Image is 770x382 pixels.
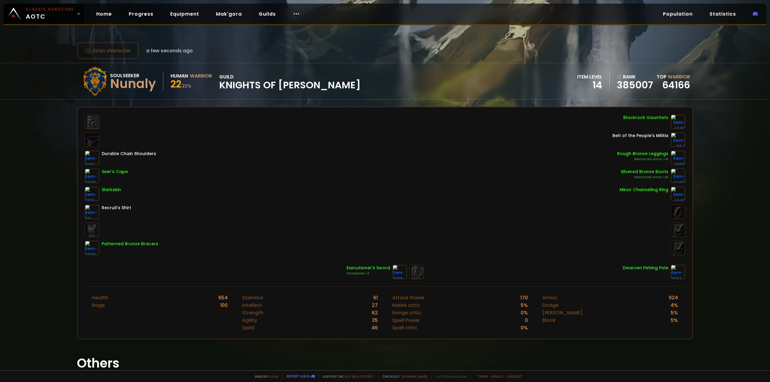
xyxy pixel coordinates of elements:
[182,83,191,89] small: 22 %
[124,8,158,20] a: Progress
[4,4,84,24] a: Classic HardcoreAOTC
[542,316,556,324] div: Block
[662,78,690,92] a: 64166
[146,47,193,54] span: a few seconds ago
[91,8,117,20] a: Home
[668,73,690,80] span: Warrior
[102,205,131,211] div: Recruit's Shirt
[102,151,156,157] div: Durable Chain Shoulders
[242,294,263,301] div: Stamina
[671,187,685,201] img: item-1449
[110,79,156,88] div: Nunaly
[542,309,583,316] div: [PERSON_NAME]
[92,301,105,309] div: Rage
[617,151,668,157] div: Rough Bronze Leggings
[620,187,668,193] div: Minor Channeling Ring
[26,7,74,21] span: AOTC
[392,324,417,332] div: Spell critic
[671,169,685,183] img: item-3482
[705,8,741,20] a: Statistics
[520,294,528,301] div: 170
[671,115,685,129] img: item-1448
[671,265,685,279] img: item-3567
[371,324,378,332] div: 46
[220,301,228,309] div: 100
[102,187,121,193] div: Slarkskin
[521,309,528,316] div: 0 %
[85,205,99,219] img: item-38
[242,309,263,316] div: Strength
[287,374,310,378] a: Report a bug
[671,151,685,165] img: item-2865
[242,324,255,332] div: Spirit
[85,169,99,183] img: item-6378
[542,301,559,309] div: Dodge
[346,265,390,271] div: Executioner's Sword
[242,301,262,309] div: Intellect
[242,316,257,324] div: Agility
[85,241,99,255] img: item-2868
[102,169,128,175] div: Seer's Cape
[621,175,668,180] div: Reinforced Armor +16
[77,354,693,373] h1: Others
[477,374,488,379] a: Terms
[617,157,668,162] div: Reinforced Armor +16
[621,169,668,175] div: Silvered Bronze Boots
[623,115,668,121] div: Blackrock Gauntlets
[670,301,678,309] div: 4 %
[165,8,204,20] a: Equipment
[657,73,690,81] div: Top
[669,294,678,301] div: 924
[392,294,425,301] div: Attack Power
[506,374,522,379] a: Consent
[623,265,668,271] div: Dwarven Fishing Pole
[26,7,74,12] small: Classic Hardcore
[345,374,375,379] a: Buy me a coffee
[402,374,428,379] a: [DOMAIN_NAME]
[491,374,504,379] a: Privacy
[372,301,378,309] div: 27
[525,316,528,324] div: 0
[617,81,653,90] a: 385007
[577,81,602,90] div: 14
[85,151,99,165] img: item-6189
[77,42,139,59] button: Scan character
[392,309,421,316] div: Range critic
[671,309,678,316] div: 5 %
[219,73,361,90] div: guild
[612,133,668,139] div: Belt of the People's Militia
[392,301,420,309] div: Melee critic
[92,294,108,301] div: Health
[372,316,378,324] div: 35
[346,271,390,276] div: Sharpened +2
[373,294,378,301] div: 61
[393,265,407,279] img: item-4818
[431,374,467,379] span: v. d752d5 - production
[392,316,420,324] div: Spell Power
[617,73,653,81] div: rank
[219,81,361,90] span: Knights of [PERSON_NAME]
[542,294,557,301] div: Armor
[110,72,156,79] div: Soulseeker
[658,8,698,20] a: Population
[671,316,678,324] div: 5 %
[171,77,181,91] span: 22
[671,133,685,147] img: item-1154
[218,294,228,301] div: 654
[85,187,99,201] img: item-6180
[171,72,188,80] div: Human
[521,301,528,309] div: 5 %
[577,73,602,81] div: item level
[254,8,281,20] a: Guilds
[190,72,212,80] div: Warrior
[251,374,279,379] span: Made by
[269,374,279,379] a: a fan
[372,309,378,316] div: 62
[378,374,428,379] span: Checkout
[319,374,375,379] span: Support me,
[102,241,158,247] div: Patterned Bronze Bracers
[521,324,528,332] div: 0 %
[211,8,247,20] a: Mak'gora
